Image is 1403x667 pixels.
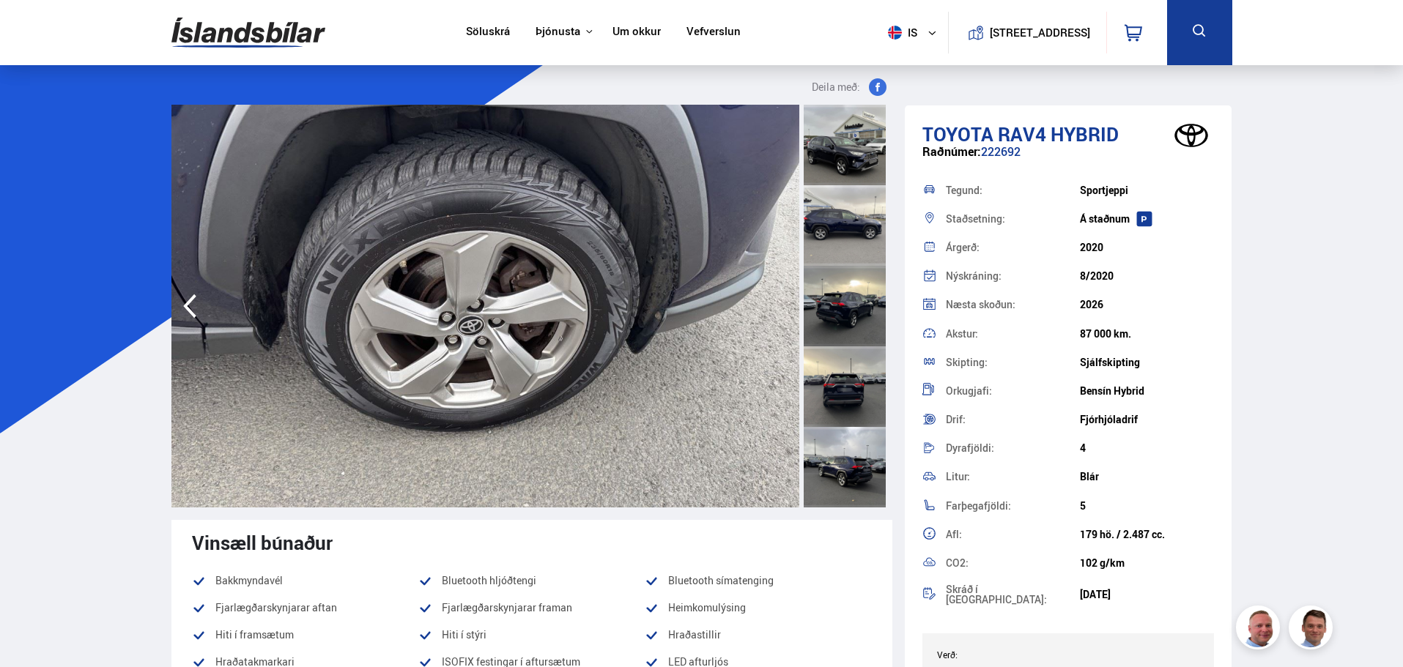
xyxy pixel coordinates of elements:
div: Dyrafjöldi: [946,443,1080,453]
button: Opna LiveChat spjallviðmót [12,6,56,50]
div: Verð: [937,649,1068,660]
button: [STREET_ADDRESS] [996,26,1085,39]
div: Staðsetning: [946,214,1080,224]
div: 5 [1080,500,1214,512]
img: brand logo [1162,113,1221,158]
img: svg+xml;base64,PHN2ZyB4bWxucz0iaHR0cDovL3d3dy53My5vcmcvMjAwMC9zdmciIHdpZHRoPSI1MTIiIGhlaWdodD0iNT... [888,26,902,40]
span: Deila með: [812,78,860,96]
div: Næsta skoðun: [946,299,1080,310]
div: 4 [1080,442,1214,454]
a: Um okkur [612,25,661,40]
a: Söluskrá [466,25,510,40]
li: Bluetooth símatenging [645,572,871,589]
div: 2026 [1080,299,1214,310]
div: Drif: [946,414,1080,425]
button: Þjónusta [536,25,580,39]
li: Bakkmyndavél [192,572,418,589]
li: Bluetooth hljóðtengi [418,572,645,589]
li: Fjarlægðarskynjarar framan [418,599,645,616]
a: Vefverslun [686,25,741,40]
div: Nýskráning: [946,271,1080,281]
img: 3707699.jpeg [171,105,799,507]
div: Blár [1080,471,1214,482]
div: Árgerð: [946,242,1080,253]
div: 102 g/km [1080,557,1214,569]
div: 2020 [1080,242,1214,253]
div: Sportjeppi [1080,185,1214,196]
div: Orkugjafi: [946,386,1080,396]
span: RAV4 HYBRID [998,121,1119,147]
li: Heimkomulýsing [645,599,871,616]
div: 8/2020 [1080,270,1214,282]
div: 87 000 km. [1080,328,1214,340]
span: Raðnúmer: [922,144,981,160]
div: Farþegafjöldi: [946,501,1080,511]
div: Vinsæll búnaður [192,532,872,554]
img: siFngHWaQ9KaOqBr.png [1238,608,1282,652]
img: G0Ugv5HjCgRt.svg [171,9,325,56]
div: CO2: [946,558,1080,568]
span: is [882,26,919,40]
img: FbJEzSuNWCJXmdc-.webp [1291,608,1335,652]
div: 179 hö. / 2.487 cc. [1080,529,1214,540]
div: 222692 [922,145,1215,174]
li: Hraðastillir [645,626,871,644]
li: Hiti í framsætum [192,626,418,644]
div: Litur: [946,472,1080,482]
li: Fjarlægðarskynjarar aftan [192,599,418,616]
button: is [882,11,948,54]
div: Skráð í [GEOGRAPHIC_DATA]: [946,584,1080,605]
div: Skipting: [946,357,1080,368]
div: Tegund: [946,185,1080,195]
div: Sjálfskipting [1080,357,1214,368]
span: Toyota [922,121,993,147]
div: Á staðnum [1080,213,1214,225]
div: Akstur: [946,329,1080,339]
div: Afl: [946,529,1080,540]
li: Hiti í stýri [418,626,645,644]
div: Bensín Hybrid [1080,385,1214,397]
button: Deila með: [806,78,892,96]
div: Fjórhjóladrif [1080,414,1214,425]
div: [DATE] [1080,589,1214,600]
a: [STREET_ADDRESS] [956,12,1098,53]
